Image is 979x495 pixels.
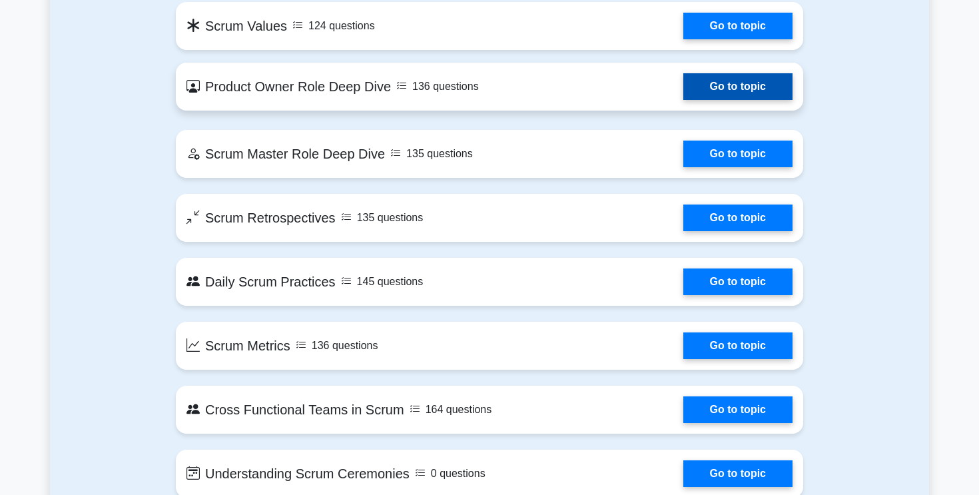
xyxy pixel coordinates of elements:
[683,73,793,100] a: Go to topic
[683,332,793,359] a: Go to topic
[683,205,793,231] a: Go to topic
[683,13,793,39] a: Go to topic
[683,396,793,423] a: Go to topic
[683,268,793,295] a: Go to topic
[683,460,793,487] a: Go to topic
[683,141,793,167] a: Go to topic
